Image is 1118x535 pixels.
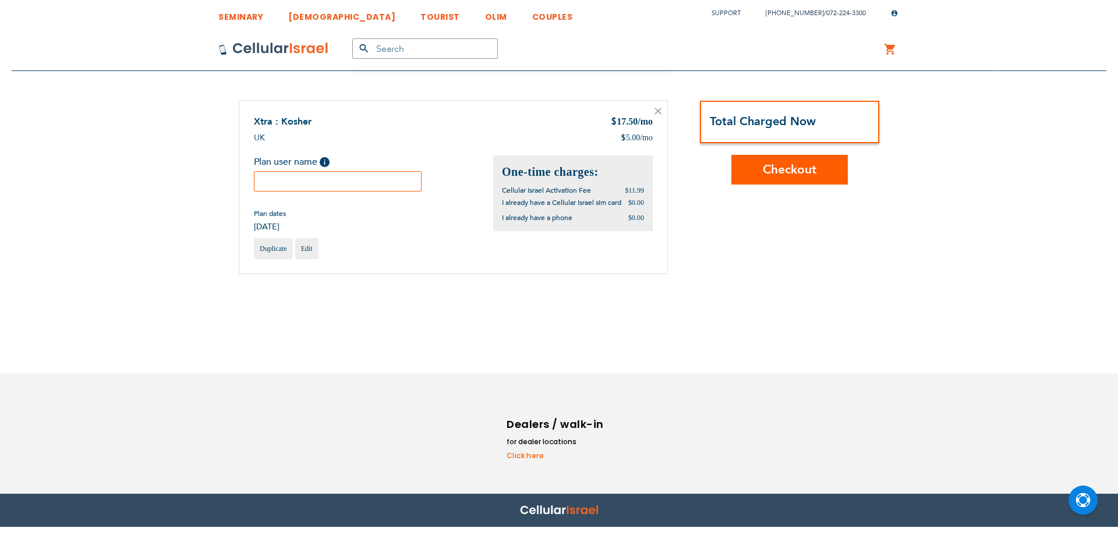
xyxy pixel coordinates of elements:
[320,157,330,167] span: Help
[638,116,653,126] span: /mo
[507,416,606,433] h6: Dealers / walk-in
[628,214,644,222] span: $0.00
[621,132,626,144] span: $
[288,3,395,24] a: [DEMOGRAPHIC_DATA]
[710,114,816,129] strong: Total Charged Now
[712,9,741,17] a: Support
[352,38,498,59] input: Search
[502,198,621,207] span: I already have a Cellular Israel sim card
[731,155,848,185] button: Checkout
[218,3,263,24] a: SEMINARY
[485,3,507,24] a: OLIM
[254,238,293,259] a: Duplicate
[532,3,573,24] a: COUPLES
[625,186,644,194] span: $11.99
[260,245,287,253] span: Duplicate
[254,132,265,143] span: UK
[502,186,591,195] span: Cellular Israel Activation Fee
[640,132,653,144] span: /mo
[295,238,319,259] a: Edit
[763,161,816,178] span: Checkout
[254,115,312,128] a: Xtra : Kosher
[628,199,644,207] span: $0.00
[507,451,606,461] a: Click here
[611,116,617,129] span: $
[420,3,460,24] a: TOURIST
[254,221,286,232] span: [DATE]
[754,5,866,22] li: /
[254,155,317,168] span: Plan user name
[218,42,329,56] img: Cellular Israel Logo
[502,164,644,180] h2: One-time charges:
[502,213,572,222] span: I already have a phone
[301,245,313,253] span: Edit
[254,209,286,218] span: Plan dates
[826,9,866,17] a: 072-224-3300
[621,132,653,144] div: 5.00
[766,9,824,17] a: [PHONE_NUMBER]
[611,115,653,129] div: 17.50
[507,436,606,448] li: for dealer locations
